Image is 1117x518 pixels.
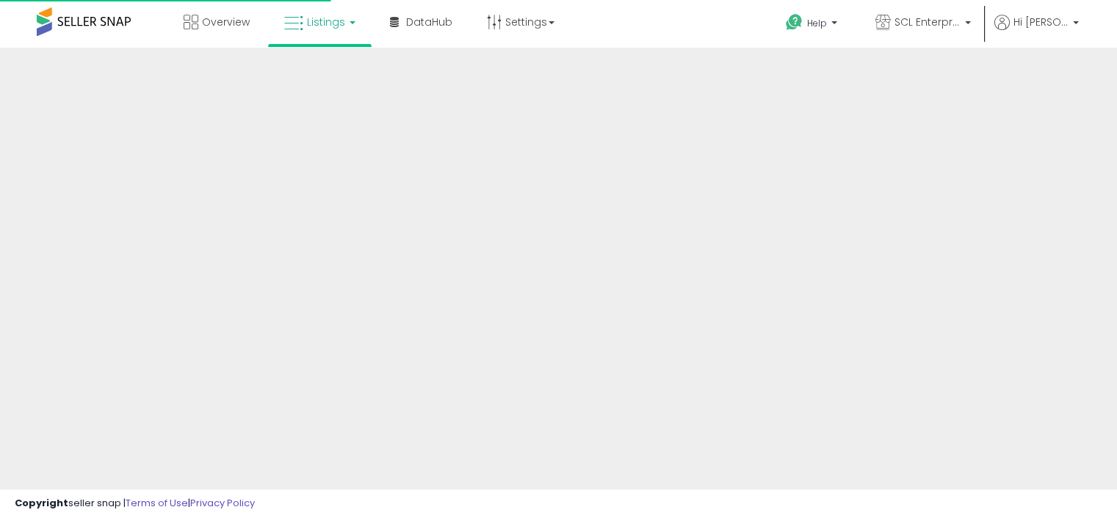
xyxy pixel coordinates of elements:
[15,496,68,510] strong: Copyright
[807,17,827,29] span: Help
[126,496,188,510] a: Terms of Use
[994,15,1079,48] a: Hi [PERSON_NAME]
[774,2,852,48] a: Help
[202,15,250,29] span: Overview
[785,13,803,32] i: Get Help
[1013,15,1069,29] span: Hi [PERSON_NAME]
[894,15,961,29] span: SCL Enterprises
[190,496,255,510] a: Privacy Policy
[15,497,255,511] div: seller snap | |
[307,15,345,29] span: Listings
[406,15,452,29] span: DataHub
